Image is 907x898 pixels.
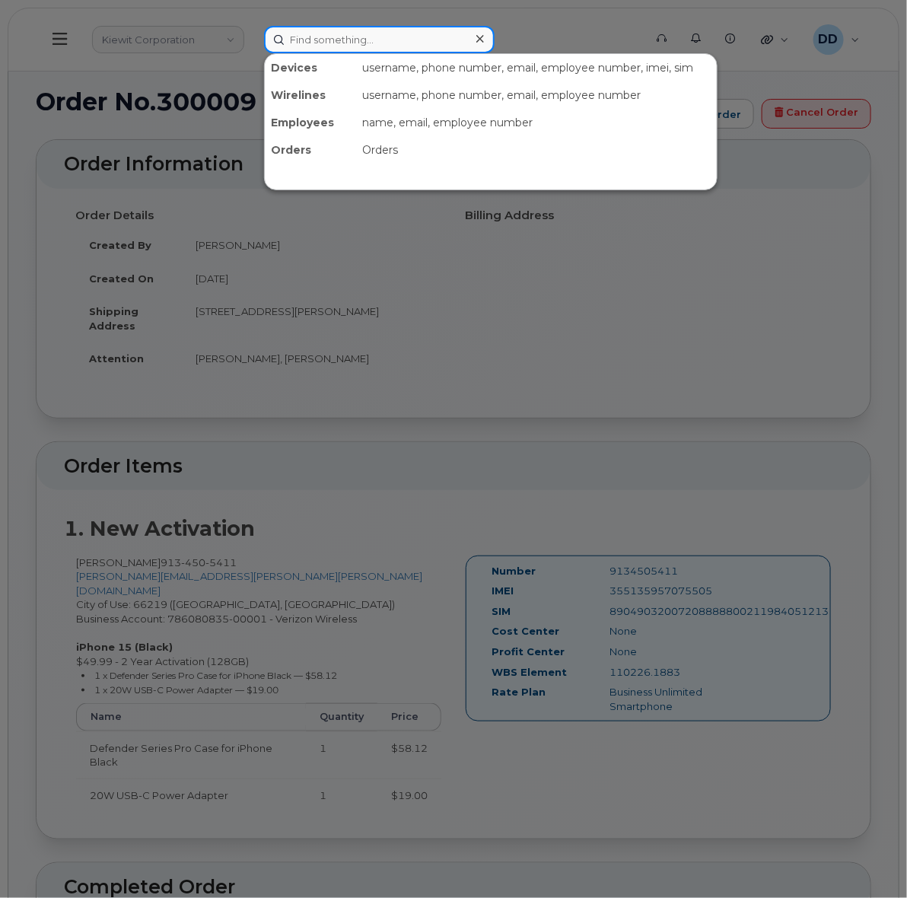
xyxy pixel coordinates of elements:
div: username, phone number, email, employee number [356,81,717,109]
div: Orders [356,136,717,164]
div: Wirelines [265,81,356,109]
iframe: Messenger Launcher [841,832,896,887]
div: Employees [265,109,356,136]
div: Orders [265,136,356,164]
div: username, phone number, email, employee number, imei, sim [356,54,717,81]
div: Devices [265,54,356,81]
div: name, email, employee number [356,109,717,136]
